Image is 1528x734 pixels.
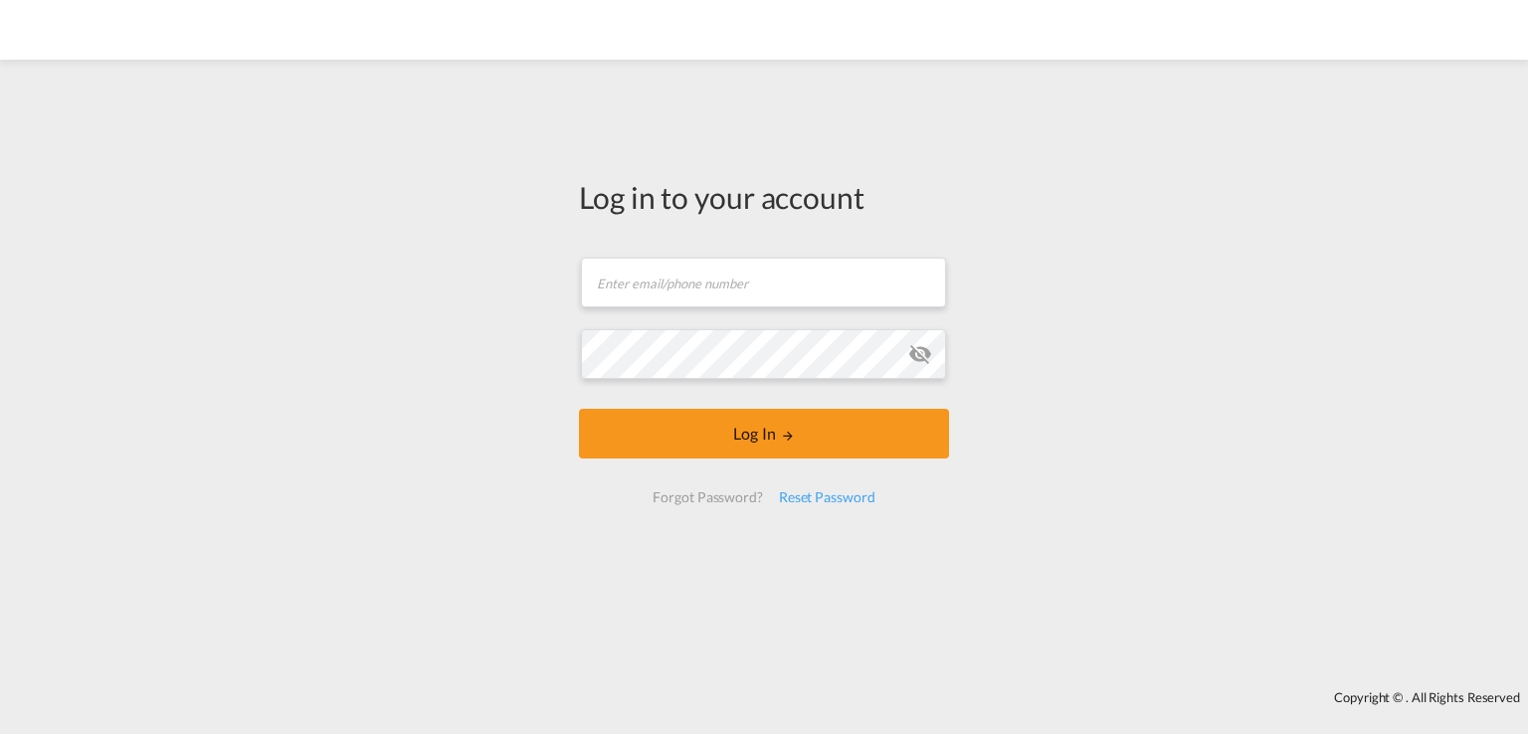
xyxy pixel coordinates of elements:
div: Forgot Password? [645,479,770,515]
div: Log in to your account [579,176,949,218]
div: Reset Password [771,479,883,515]
md-icon: icon-eye-off [908,342,932,366]
button: LOGIN [579,409,949,459]
input: Enter email/phone number [581,258,946,307]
